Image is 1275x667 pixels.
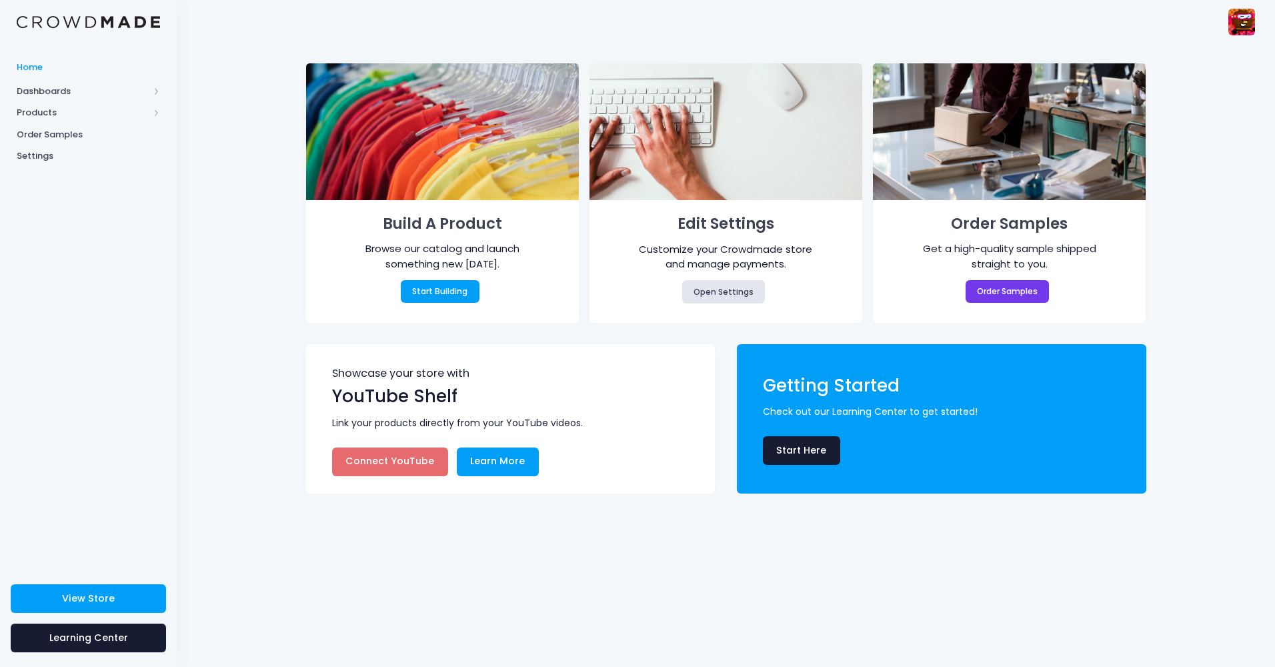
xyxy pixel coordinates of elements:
img: Logo [17,16,160,29]
a: Start Building [401,280,479,303]
span: Showcase your store with [332,368,692,384]
span: Getting Started [763,374,900,398]
div: Browse our catalog and launch something new [DATE]. [347,241,537,271]
a: Connect YouTube [332,448,448,476]
span: Order Samples [17,128,160,141]
span: Dashboards [17,85,149,98]
div: Customize your Crowdmade store and manage payments. [631,242,822,272]
span: Products [17,106,149,119]
a: Learning Center [11,624,166,652]
span: Check out our Learning Center to get started! [763,405,1127,419]
a: Order Samples [966,280,1050,303]
span: Home [17,61,160,74]
span: YouTube Shelf [332,384,457,408]
div: Get a high-quality sample shipped straight to you. [914,241,1105,271]
span: View Store [62,592,115,605]
a: View Store [11,584,166,613]
img: User [1228,9,1255,35]
span: Settings [17,149,160,163]
a: Open Settings [682,280,766,303]
h1: Build A Product [325,211,559,237]
a: Learn More [457,448,539,476]
h1: Order Samples [893,211,1127,237]
h1: Edit Settings [609,211,843,237]
span: Link your products directly from your YouTube videos. [332,416,696,430]
span: Learning Center [49,631,128,644]
a: Start Here [763,436,840,465]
